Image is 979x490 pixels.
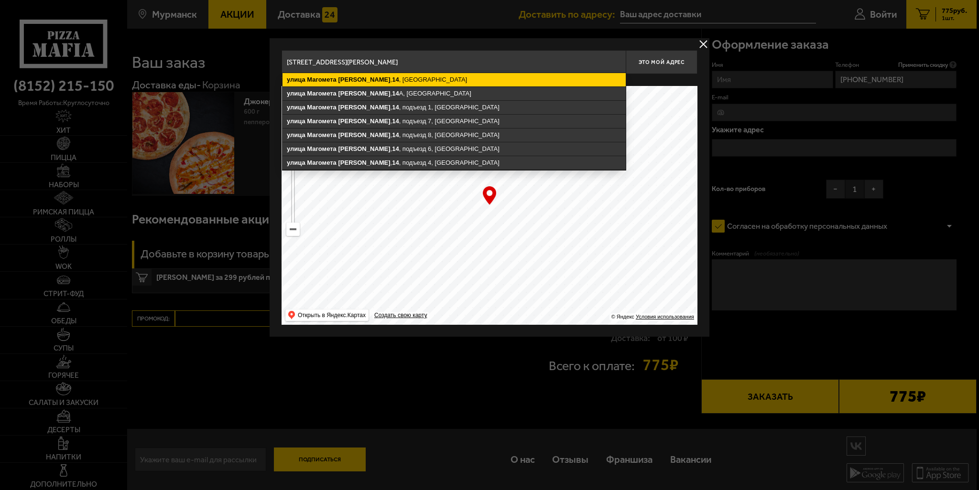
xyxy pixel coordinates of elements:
[307,90,337,97] ymaps: Магомета
[307,131,337,138] ymaps: Магомета
[307,76,337,83] ymaps: Магомета
[392,117,399,125] ymaps: 14
[639,59,685,65] span: Это мой адрес
[611,314,634,320] ymaps: © Яндекс
[282,76,416,84] p: Укажите дом на карте или в поле ввода
[287,90,305,97] ymaps: улица
[283,156,626,170] ymaps: , , подъезд 4, [GEOGRAPHIC_DATA]
[282,50,626,74] input: Введите адрес доставки
[285,309,369,321] ymaps: Открыть в Яндекс.Картах
[287,117,305,125] ymaps: улица
[283,87,626,100] ymaps: , А, [GEOGRAPHIC_DATA]
[283,101,626,114] ymaps: , , подъезд 1, [GEOGRAPHIC_DATA]
[287,104,305,111] ymaps: улица
[287,145,305,152] ymaps: улица
[307,159,337,166] ymaps: Магомета
[636,314,694,320] a: Условия использования
[287,131,305,138] ymaps: улица
[287,76,305,83] ymaps: улица
[283,115,626,128] ymaps: , , подъезд 7, [GEOGRAPHIC_DATA]
[338,159,390,166] ymaps: [PERSON_NAME]
[338,131,390,138] ymaps: [PERSON_NAME]
[338,117,390,125] ymaps: [PERSON_NAME]
[338,145,390,152] ymaps: [PERSON_NAME]
[283,142,626,156] ymaps: , , подъезд 6, [GEOGRAPHIC_DATA]
[338,90,390,97] ymaps: [PERSON_NAME]
[298,309,366,321] ymaps: Открыть в Яндекс.Картах
[626,50,697,74] button: Это мой адрес
[307,145,337,152] ymaps: Магомета
[287,159,305,166] ymaps: улица
[392,90,399,97] ymaps: 14
[392,104,399,111] ymaps: 14
[392,145,399,152] ymaps: 14
[338,104,390,111] ymaps: [PERSON_NAME]
[392,131,399,138] ymaps: 14
[392,76,399,83] ymaps: 14
[283,128,626,142] ymaps: , , подъезд 8, [GEOGRAPHIC_DATA]
[307,117,337,125] ymaps: Магомета
[697,38,709,50] button: delivery type
[283,73,626,86] ymaps: , , [GEOGRAPHIC_DATA]
[392,159,399,166] ymaps: 14
[372,312,429,319] a: Создать свою карту
[307,104,337,111] ymaps: Магомета
[338,76,390,83] ymaps: [PERSON_NAME]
